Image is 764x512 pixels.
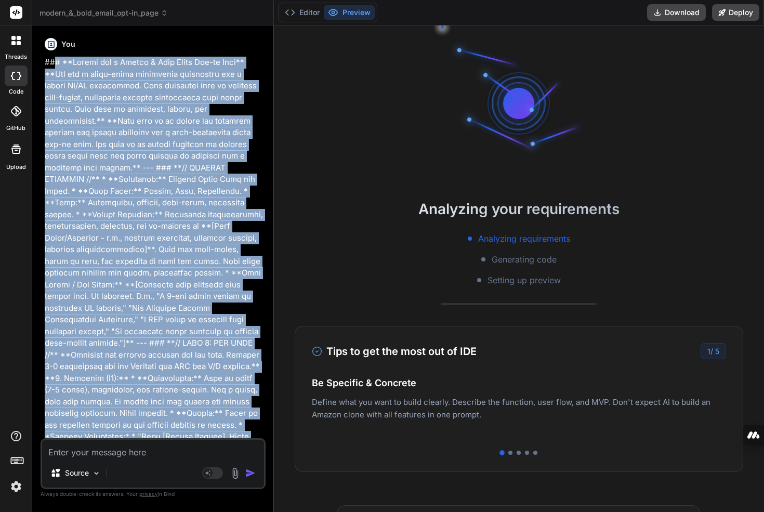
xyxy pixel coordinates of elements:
[707,347,710,356] span: 1
[701,343,726,359] div: /
[647,4,706,21] button: Download
[6,124,25,133] label: GitHub
[9,87,23,96] label: code
[65,468,89,478] p: Source
[6,163,26,172] label: Upload
[229,467,241,479] img: attachment
[139,491,158,497] span: privacy
[492,253,557,266] span: Generating code
[312,376,726,390] h4: Be Specific & Concrete
[312,344,477,359] h3: Tips to get the most out of IDE
[488,274,561,286] span: Setting up preview
[245,468,256,478] img: icon
[324,5,375,20] button: Preview
[715,347,719,356] span: 5
[281,5,324,20] button: Editor
[7,478,25,495] img: settings
[92,469,101,478] img: Pick Models
[5,52,27,61] label: threads
[274,198,764,220] h2: Analyzing your requirements
[712,4,759,21] button: Deploy
[41,489,266,499] p: Always double-check its answers. Your in Bind
[478,232,570,245] span: Analyzing requirements
[61,39,75,49] h6: You
[39,8,168,18] span: modern_&_bold_email_opt-in_page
